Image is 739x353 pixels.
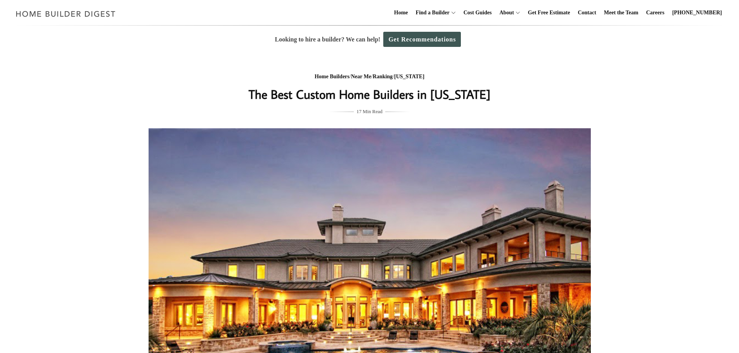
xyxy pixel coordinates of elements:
div: / / / [215,72,524,82]
a: Near Me [351,74,371,79]
a: [PHONE_NUMBER] [669,0,725,25]
span: 17 Min Read [357,107,382,116]
a: Cost Guides [460,0,495,25]
a: Get Recommendations [383,32,461,47]
a: Meet the Team [601,0,642,25]
a: Contact [575,0,599,25]
a: Home [391,0,411,25]
a: [US_STATE] [394,74,424,79]
a: About [496,0,514,25]
img: Home Builder Digest [12,6,119,21]
a: Get Free Estimate [525,0,573,25]
a: Careers [643,0,668,25]
a: Find a Builder [413,0,450,25]
a: Home Builders [315,74,350,79]
h1: The Best Custom Home Builders in [US_STATE] [215,85,524,103]
a: Ranking [373,74,393,79]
